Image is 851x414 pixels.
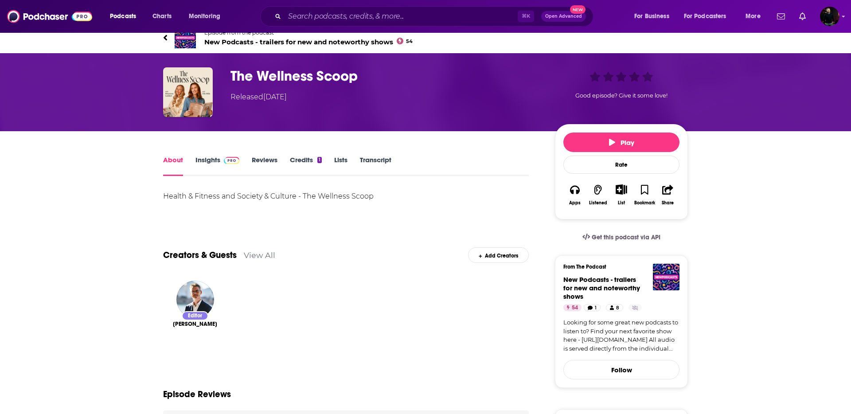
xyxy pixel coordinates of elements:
img: Podchaser - Follow, Share and Rate Podcasts [7,8,92,25]
div: Add Creators [468,247,529,263]
span: 8 [616,304,619,312]
a: Reviews [252,156,277,176]
span: 1 [595,304,597,312]
span: New Podcasts - trailers for new and noteworthy shows [204,38,413,46]
a: Credits1 [290,156,322,176]
img: The Wellness Scoop [163,67,213,117]
div: Rate [563,156,679,174]
button: open menu [183,9,232,23]
h1: The Wellness Scoop [230,67,541,85]
button: open menu [104,9,148,23]
span: Logged in as davidajsavage [820,7,839,26]
span: Play [609,138,634,147]
span: 54 [572,304,578,312]
div: 1 [317,157,322,163]
a: Show notifications dropdown [773,9,789,24]
span: Get this podcast via API [592,234,660,241]
a: 1 [584,304,601,311]
div: Released [DATE] [230,92,287,102]
a: Show notifications dropdown [796,9,809,24]
div: Show More ButtonList [610,179,633,211]
div: Search podcasts, credits, & more... [269,6,602,27]
a: About [163,156,183,176]
span: [PERSON_NAME] [173,320,217,328]
span: Charts [152,10,172,23]
button: open menu [678,9,739,23]
button: Apps [563,179,586,211]
img: James Cridland [176,281,214,318]
a: Charts [147,9,177,23]
a: Transcript [360,156,391,176]
div: Share [662,200,674,206]
button: Show More Button [612,184,630,194]
button: Play [563,133,679,152]
span: New [570,5,586,14]
a: InsightsPodchaser Pro [195,156,239,176]
span: Monitoring [189,10,220,23]
img: New Podcasts - trailers for new and noteworthy shows [175,27,196,48]
a: Looking for some great new podcasts to listen to? Find your next favorite show here - [URL][DOMAI... [563,318,679,353]
img: New Podcasts - trailers for new and noteworthy shows [653,264,679,290]
div: Bookmark [634,200,655,206]
span: For Business [634,10,669,23]
a: View All [244,250,275,260]
a: Lists [334,156,347,176]
img: Podchaser Pro [224,157,239,164]
button: Follow [563,360,679,379]
a: New Podcasts - trailers for new and noteworthy shows [563,275,640,301]
a: 8 [606,304,623,311]
a: Creators & Guests [163,250,237,261]
h3: From The Podcast [563,264,672,270]
button: Listened [586,179,609,211]
div: Listened [589,200,607,206]
a: New Podcasts - trailers for new and noteworthy showsEpisode from the podcastNew Podcasts - traile... [163,27,688,48]
span: ⌘ K [518,11,534,22]
a: 54 [563,304,582,311]
span: More [746,10,761,23]
div: Health & Fitness and Society & Culture - The Wellness Scoop [163,190,529,203]
img: User Profile [820,7,839,26]
input: Search podcasts, credits, & more... [285,9,518,23]
button: Share [656,179,679,211]
h3: Episode Reviews [163,389,231,400]
div: List [618,200,625,206]
span: Good episode? Give it some love! [575,92,668,99]
button: open menu [628,9,680,23]
span: Open Advanced [545,14,582,19]
span: Podcasts [110,10,136,23]
button: Show profile menu [820,7,839,26]
button: Bookmark [633,179,656,211]
a: James Cridland [173,320,217,328]
a: Get this podcast via API [575,227,668,248]
div: Apps [569,200,581,206]
button: Open AdvancedNew [541,11,586,22]
div: Editor [182,311,208,320]
span: 54 [406,39,413,43]
span: For Podcasters [684,10,726,23]
button: open menu [739,9,772,23]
